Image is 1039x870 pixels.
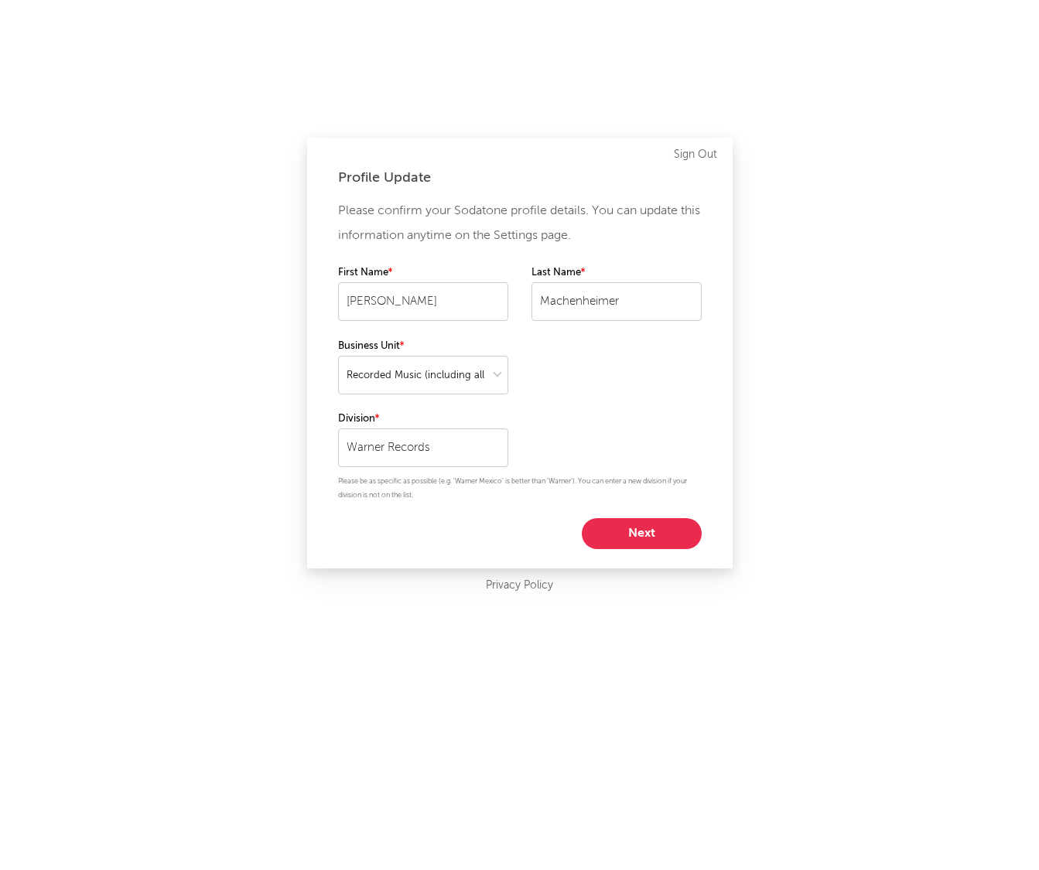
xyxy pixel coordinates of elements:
[338,199,702,248] p: Please confirm your Sodatone profile details. You can update this information anytime on the Sett...
[582,518,702,549] button: Next
[338,264,508,282] label: First Name
[338,282,508,321] input: Your first name
[338,337,508,356] label: Business Unit
[338,410,508,428] label: Division
[486,576,553,595] a: Privacy Policy
[338,475,702,503] p: Please be as specific as possible (e.g. 'Warner Mexico' is better than 'Warner'). You can enter a...
[674,145,717,164] a: Sign Out
[531,282,702,321] input: Your last name
[338,428,508,467] input: Your division
[531,264,702,282] label: Last Name
[338,169,702,187] div: Profile Update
